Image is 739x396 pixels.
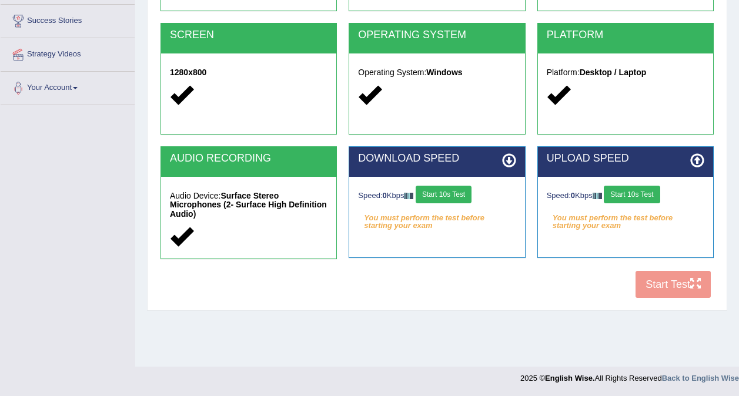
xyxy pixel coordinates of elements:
img: ajax-loader-fb-connection.gif [404,193,413,199]
h2: DOWNLOAD SPEED [358,153,516,165]
h2: AUDIO RECORDING [170,153,327,165]
strong: English Wise. [545,374,594,382]
em: You must perform the test before starting your exam [547,209,704,227]
a: Strategy Videos [1,38,135,68]
h2: PLATFORM [547,29,704,41]
div: Speed: Kbps [358,186,516,206]
h5: Audio Device: [170,192,327,219]
div: 2025 © All Rights Reserved [520,367,739,384]
button: Start 10s Test [416,186,472,203]
img: ajax-loader-fb-connection.gif [593,193,602,199]
a: Your Account [1,72,135,101]
h5: Operating System: [358,68,516,77]
h5: Platform: [547,68,704,77]
strong: Windows [426,68,462,77]
strong: 0 [571,191,575,200]
strong: Desktop / Laptop [580,68,647,77]
strong: 0 [383,191,387,200]
h2: OPERATING SYSTEM [358,29,516,41]
strong: Surface Stereo Microphones (2- Surface High Definition Audio) [170,191,327,219]
button: Start 10s Test [604,186,660,203]
em: You must perform the test before starting your exam [358,209,516,227]
div: Speed: Kbps [547,186,704,206]
strong: 1280x800 [170,68,206,77]
a: Back to English Wise [662,374,739,382]
h2: SCREEN [170,29,327,41]
h2: UPLOAD SPEED [547,153,704,165]
a: Success Stories [1,5,135,34]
